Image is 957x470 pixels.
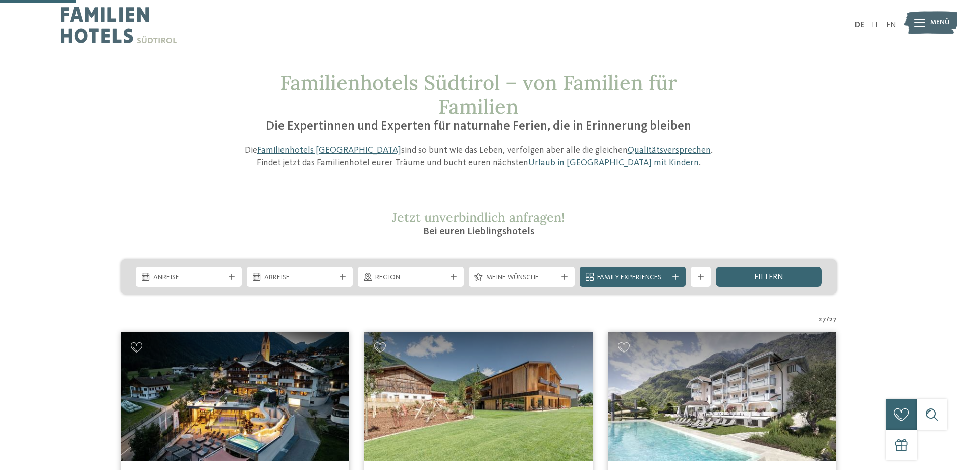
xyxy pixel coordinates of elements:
[930,18,950,28] span: Menü
[280,70,677,120] span: Familienhotels Südtirol – von Familien für Familien
[855,21,864,29] a: DE
[364,332,593,461] img: Familienhotels gesucht? Hier findet ihr die besten!
[375,273,446,283] span: Region
[264,273,335,283] span: Abreise
[423,227,534,237] span: Bei euren Lieblingshotels
[754,273,783,281] span: filtern
[608,332,836,461] img: Familienhotels gesucht? Hier findet ihr die besten!
[153,273,224,283] span: Anreise
[528,158,699,167] a: Urlaub in [GEOGRAPHIC_DATA] mit Kindern
[826,315,829,325] span: /
[872,21,879,29] a: IT
[392,209,565,225] span: Jetzt unverbindlich anfragen!
[239,144,718,169] p: Die sind so bunt wie das Leben, verfolgen aber alle die gleichen . Findet jetzt das Familienhotel...
[628,146,711,155] a: Qualitätsversprechen
[257,146,401,155] a: Familienhotels [GEOGRAPHIC_DATA]
[829,315,837,325] span: 27
[121,332,349,461] img: Familienhotels gesucht? Hier findet ihr die besten!
[486,273,557,283] span: Meine Wünsche
[886,21,896,29] a: EN
[266,120,691,133] span: Die Expertinnen und Experten für naturnahe Ferien, die in Erinnerung bleiben
[819,315,826,325] span: 27
[597,273,668,283] span: Family Experiences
